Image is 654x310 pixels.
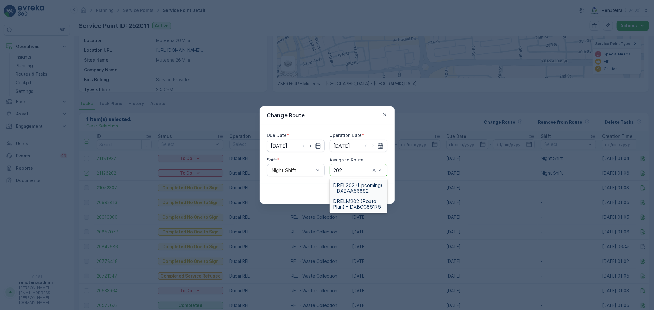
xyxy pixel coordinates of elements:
input: dd/mm/yyyy [267,140,325,152]
label: Assign to Route [330,157,364,162]
label: Due Date [267,133,287,138]
p: Change Route [267,111,305,120]
span: DRELM202 (Route Plan) - DXBCC86175 [333,198,384,210]
input: dd/mm/yyyy [330,140,387,152]
label: Operation Date [330,133,362,138]
span: DREL202 (Upcoming) - DXBAA56882 [333,183,384,194]
label: Shift [267,157,277,162]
